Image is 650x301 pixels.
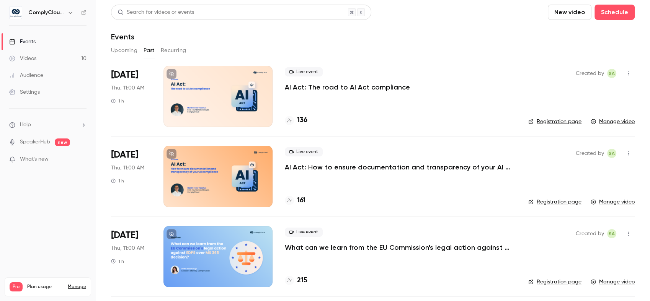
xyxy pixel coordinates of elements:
span: Pro [10,282,23,291]
button: Upcoming [111,44,137,57]
div: Settings [9,88,40,96]
a: Manage [68,284,86,290]
a: Registration page [528,198,581,206]
li: help-dropdown-opener [9,121,87,129]
h6: ComplyCloud ENG [28,9,64,16]
span: Created by [576,69,604,78]
a: SpeakerHub [20,138,50,146]
div: Search for videos or events [118,8,194,16]
span: Created by [576,149,604,158]
a: What can we learn from the EU Commission's legal action against EDPS over MS 365 decision? [285,243,514,252]
span: Plan usage [27,284,63,290]
div: Events [9,38,36,46]
a: 215 [285,275,307,286]
span: [DATE] [111,229,138,241]
button: Schedule [594,5,635,20]
a: 136 [285,115,307,125]
div: 1 h [111,258,124,264]
div: Videos [9,55,36,62]
img: ComplyCloud ENG [10,7,22,19]
span: Thu, 11:00 AM [111,164,144,172]
span: Help [20,121,31,129]
span: Samine Alimohamamdi [607,69,616,78]
span: Thu, 11:00 AM [111,84,144,92]
span: new [55,138,70,146]
a: 161 [285,195,305,206]
div: Nov 7 Thu, 11:00 AM (Europe/Copenhagen) [111,226,151,287]
span: Live event [285,147,323,156]
a: AI Act: The road to AI Act compliance [285,83,410,92]
span: Samine Alimohamamdi [607,149,616,158]
span: Live event [285,228,323,237]
span: Samine Alimohamamdi [607,229,616,238]
span: SA [609,229,615,238]
h4: 215 [297,275,307,286]
a: Registration page [528,118,581,125]
div: Nov 14 Thu, 11:00 AM (Europe/Copenhagen) [111,146,151,207]
span: Live event [285,67,323,76]
span: [DATE] [111,69,138,81]
a: Registration page [528,278,581,286]
div: 1 h [111,98,124,104]
button: New video [548,5,591,20]
a: Manage video [591,198,635,206]
span: SA [609,149,615,158]
div: Dec 12 Thu, 11:00 AM (Europe/Copenhagen) [111,66,151,127]
h4: 161 [297,195,305,206]
span: [DATE] [111,149,138,161]
span: Created by [576,229,604,238]
h1: Events [111,32,134,41]
h4: 136 [297,115,307,125]
div: 1 h [111,178,124,184]
a: Manage video [591,278,635,286]
button: Recurring [161,44,186,57]
span: What's new [20,155,49,163]
a: Manage video [591,118,635,125]
span: Thu, 11:00 AM [111,244,144,252]
span: SA [609,69,615,78]
div: Audience [9,72,43,79]
button: Past [144,44,155,57]
a: AI Act: How to ensure documentation and transparency of your AI compliance [285,163,514,172]
iframe: Noticeable Trigger [77,156,87,163]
